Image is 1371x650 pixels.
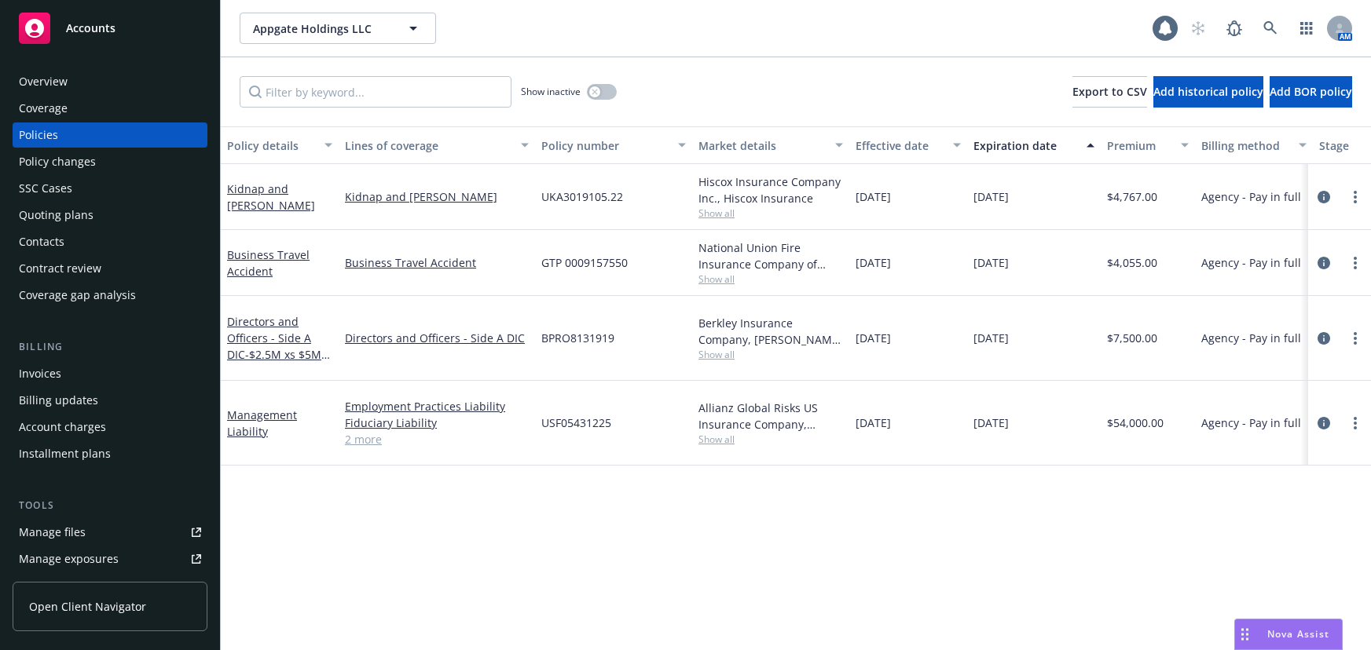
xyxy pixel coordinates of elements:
[227,247,310,279] a: Business Travel Accident
[227,181,315,213] a: Kidnap and [PERSON_NAME]
[541,330,614,346] span: BPRO8131919
[19,441,111,466] div: Installment plans
[535,126,692,164] button: Policy number
[13,414,207,440] a: Account charges
[1182,13,1214,44] a: Start snowing
[1319,137,1368,154] div: Stage
[698,206,843,220] span: Show all
[541,188,623,205] span: UKA3019105.22
[1314,414,1333,433] a: circleInformation
[856,137,944,154] div: Effective date
[13,520,207,545] a: Manage files
[227,314,321,378] a: Directors and Officers - Side A DIC
[973,137,1077,154] div: Expiration date
[698,173,843,206] div: Hiscox Insurance Company Inc., Hiscox Insurance
[698,348,843,361] span: Show all
[1235,619,1255,649] div: Drag to move
[19,96,68,121] div: Coverage
[849,126,967,164] button: Effective date
[19,283,136,308] div: Coverage gap analysis
[1346,188,1365,206] a: more
[967,126,1101,164] button: Expiration date
[1314,188,1333,206] a: circleInformation
[1270,84,1352,99] span: Add BOR policy
[13,176,207,201] a: SSC Cases
[1314,329,1333,348] a: circleInformation
[227,137,315,154] div: Policy details
[1107,188,1157,205] span: $4,767.00
[973,254,1009,271] span: [DATE]
[13,388,207,413] a: Billing updates
[345,414,529,431] a: Fiduciary Liability
[1219,13,1250,44] a: Report a Bug
[240,76,511,108] input: Filter by keyword...
[13,203,207,228] a: Quoting plans
[227,347,330,378] span: - $2.5M xs $5M Side A DIC
[19,520,86,545] div: Manage files
[1101,126,1195,164] button: Premium
[13,361,207,386] a: Invoices
[19,203,93,228] div: Quoting plans
[698,239,843,272] div: National Union Fire Insurance Company of [GEOGRAPHIC_DATA], [GEOGRAPHIC_DATA], AIG
[1107,330,1157,346] span: $7,500.00
[253,20,389,37] span: Appgate Holdings LLC
[13,441,207,466] a: Installment plans
[13,122,207,148] a: Policies
[19,122,58,148] div: Policies
[13,6,207,50] a: Accounts
[856,254,891,271] span: [DATE]
[345,398,529,414] a: Employment Practices Liability
[240,13,436,44] button: Appgate Holdings LLC
[1072,76,1147,108] button: Export to CSV
[221,126,339,164] button: Policy details
[973,330,1009,346] span: [DATE]
[13,69,207,94] a: Overview
[66,22,115,35] span: Accounts
[1234,619,1343,650] button: Nova Assist
[1201,188,1301,205] span: Agency - Pay in full
[345,188,529,205] a: Kidnap and [PERSON_NAME]
[19,69,68,94] div: Overview
[1346,329,1365,348] a: more
[13,96,207,121] a: Coverage
[13,229,207,254] a: Contacts
[13,149,207,174] a: Policy changes
[856,188,891,205] span: [DATE]
[19,229,64,254] div: Contacts
[19,176,72,201] div: SSC Cases
[698,433,843,446] span: Show all
[692,126,849,164] button: Market details
[1270,76,1352,108] button: Add BOR policy
[1201,137,1289,154] div: Billing method
[19,546,119,571] div: Manage exposures
[1346,254,1365,272] a: more
[1201,330,1301,346] span: Agency - Pay in full
[1107,254,1157,271] span: $4,055.00
[13,339,207,355] div: Billing
[1201,254,1301,271] span: Agency - Pay in full
[13,546,207,571] a: Manage exposures
[345,137,511,154] div: Lines of coverage
[13,256,207,281] a: Contract review
[1153,76,1263,108] button: Add historical policy
[29,598,146,615] span: Open Client Navigator
[19,361,61,386] div: Invoices
[698,137,826,154] div: Market details
[1314,254,1333,272] a: circleInformation
[1291,13,1322,44] a: Switch app
[1107,137,1171,154] div: Premium
[1107,414,1164,431] span: $54,000.00
[856,414,891,431] span: [DATE]
[698,272,843,286] span: Show all
[1072,84,1147,99] span: Export to CSV
[345,254,529,271] a: Business Travel Accident
[345,431,529,447] a: 2 more
[19,256,101,281] div: Contract review
[345,330,529,346] a: Directors and Officers - Side A DIC
[1153,84,1263,99] span: Add historical policy
[1255,13,1286,44] a: Search
[13,498,207,513] div: Tools
[19,414,106,440] div: Account charges
[698,400,843,433] div: Allianz Global Risks US Insurance Company, Allianz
